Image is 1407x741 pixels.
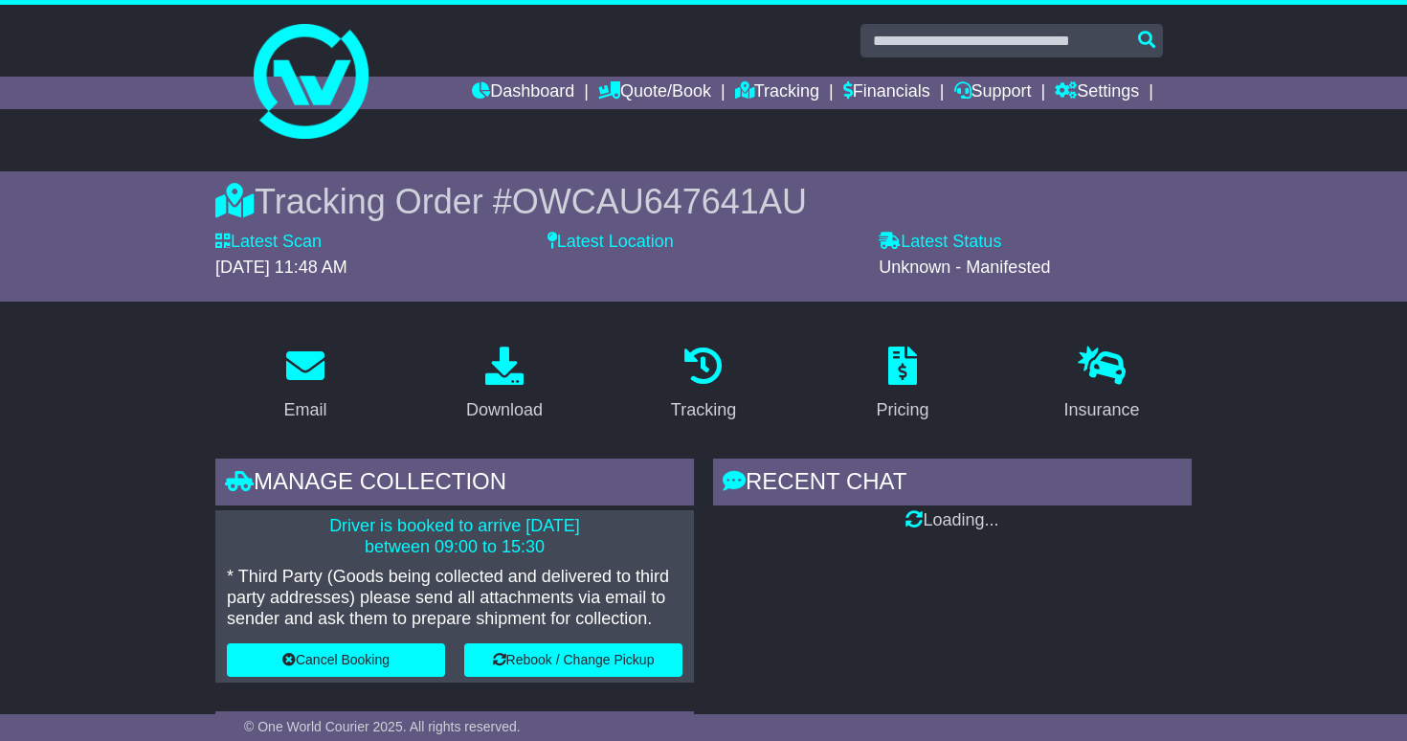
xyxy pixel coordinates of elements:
[227,643,445,677] button: Cancel Booking
[227,567,682,629] p: * Third Party (Goods being collected and delivered to third party addresses) please send all atta...
[1051,340,1151,430] a: Insurance
[863,340,941,430] a: Pricing
[464,643,682,677] button: Rebook / Change Pickup
[512,182,807,221] span: OWCAU647641AU
[735,77,819,109] a: Tracking
[954,77,1032,109] a: Support
[879,258,1050,277] span: Unknown - Manifested
[215,232,322,253] label: Latest Scan
[283,397,326,423] div: Email
[215,258,347,277] span: [DATE] 11:48 AM
[244,719,521,734] span: © One World Courier 2025. All rights reserved.
[879,232,1001,253] label: Latest Status
[215,181,1192,222] div: Tracking Order #
[1063,397,1139,423] div: Insurance
[472,77,574,109] a: Dashboard
[227,516,682,557] p: Driver is booked to arrive [DATE] between 09:00 to 15:30
[271,340,339,430] a: Email
[843,77,930,109] a: Financials
[659,340,748,430] a: Tracking
[876,397,928,423] div: Pricing
[1055,77,1139,109] a: Settings
[215,459,694,510] div: Manage collection
[466,397,543,423] div: Download
[547,232,674,253] label: Latest Location
[713,510,1192,531] div: Loading...
[454,340,555,430] a: Download
[671,397,736,423] div: Tracking
[598,77,711,109] a: Quote/Book
[713,459,1192,510] div: RECENT CHAT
